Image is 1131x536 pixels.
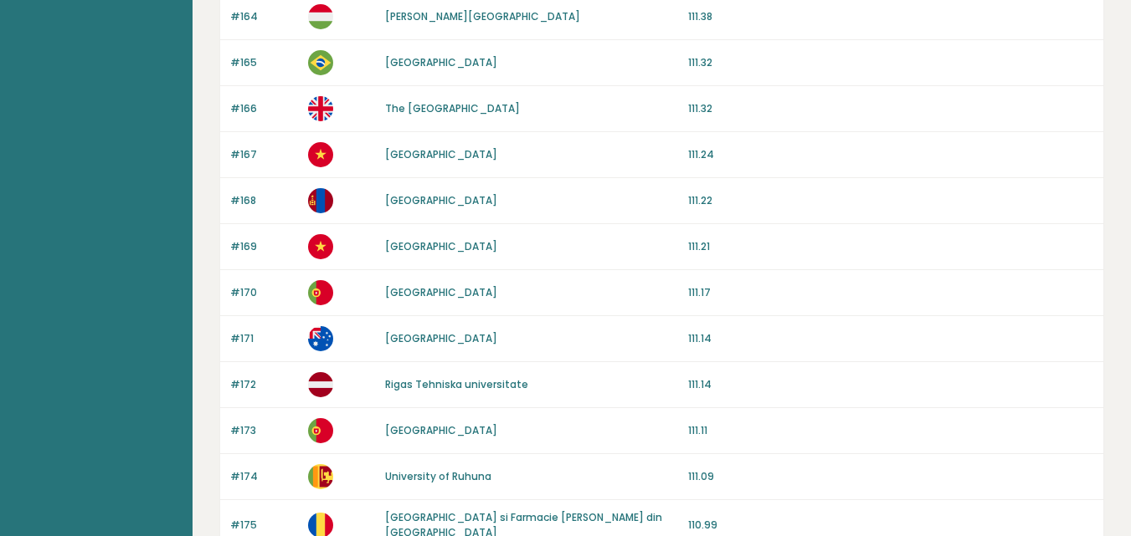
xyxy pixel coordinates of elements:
a: [PERSON_NAME][GEOGRAPHIC_DATA] [385,9,580,23]
img: lk.svg [308,464,333,489]
p: 111.38 [688,9,1093,24]
a: [GEOGRAPHIC_DATA] [385,147,497,161]
img: lv.svg [308,372,333,397]
a: The [GEOGRAPHIC_DATA] [385,101,520,115]
img: au.svg [308,326,333,351]
img: gb.svg [308,96,333,121]
p: #169 [230,239,298,254]
img: hu.svg [308,4,333,29]
p: 111.09 [688,469,1093,484]
a: University of Ruhuna [385,469,491,483]
p: 110.99 [688,518,1093,533]
p: 111.14 [688,331,1093,346]
img: pt.svg [308,280,333,305]
p: 111.32 [688,55,1093,70]
p: 111.32 [688,101,1093,116]
a: [GEOGRAPHIC_DATA] [385,239,497,253]
p: 111.21 [688,239,1093,254]
p: 111.24 [688,147,1093,162]
img: pt.svg [308,418,333,443]
img: mn.svg [308,188,333,213]
p: 111.11 [688,423,1093,438]
p: #164 [230,9,298,24]
p: #171 [230,331,298,346]
a: [GEOGRAPHIC_DATA] [385,285,497,299]
a: Rigas Tehniska universitate [385,377,528,391]
p: #175 [230,518,298,533]
p: 111.22 [688,193,1093,208]
p: #170 [230,285,298,300]
p: #168 [230,193,298,208]
p: 111.17 [688,285,1093,300]
a: [GEOGRAPHIC_DATA] [385,423,497,437]
a: [GEOGRAPHIC_DATA] [385,331,497,345]
p: #172 [230,377,298,392]
img: vn.svg [308,234,333,259]
p: #167 [230,147,298,162]
p: #174 [230,469,298,484]
a: [GEOGRAPHIC_DATA] [385,193,497,207]
img: br.svg [308,50,333,75]
p: 111.14 [688,377,1093,392]
p: #166 [230,101,298,116]
img: vn.svg [308,142,333,167]
p: #173 [230,423,298,438]
p: #165 [230,55,298,70]
a: [GEOGRAPHIC_DATA] [385,55,497,69]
